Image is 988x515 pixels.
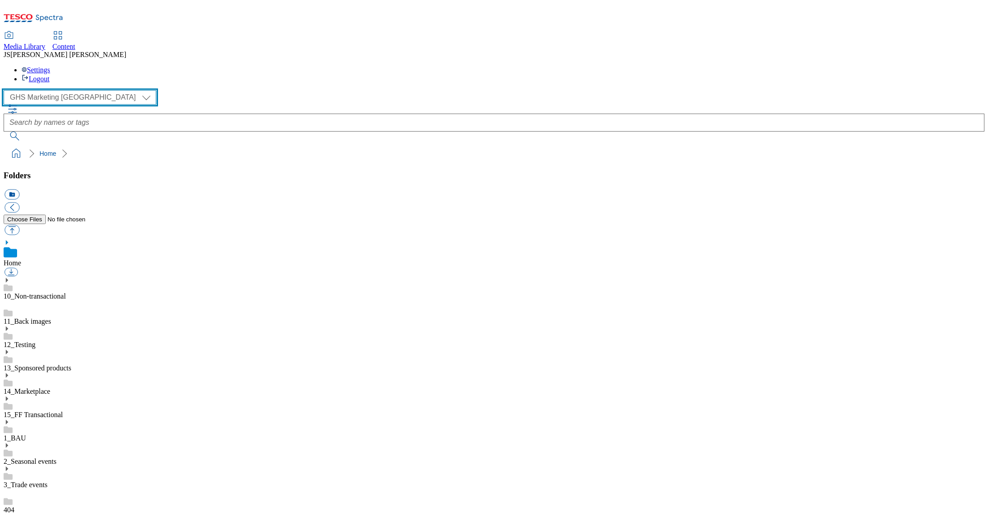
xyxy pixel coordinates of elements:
[4,341,35,348] a: 12_Testing
[4,145,984,162] nav: breadcrumb
[4,114,984,132] input: Search by names or tags
[4,364,71,372] a: 13_Sponsored products
[4,387,50,395] a: 14_Marketplace
[22,66,50,74] a: Settings
[22,75,49,83] a: Logout
[4,32,45,51] a: Media Library
[4,458,57,465] a: 2_Seasonal events
[4,171,984,180] h3: Folders
[53,43,75,50] span: Content
[9,146,23,161] a: home
[4,434,26,442] a: 1_BAU
[4,51,10,58] span: JS
[4,259,21,267] a: Home
[4,317,51,325] a: 11_Back images
[4,481,48,489] a: 3_Trade events
[53,32,75,51] a: Content
[4,43,45,50] span: Media Library
[4,292,66,300] a: 10_Non-transactional
[4,506,14,514] a: 404
[10,51,126,58] span: [PERSON_NAME] [PERSON_NAME]
[40,150,56,157] a: Home
[4,411,63,418] a: 15_FF Transactional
